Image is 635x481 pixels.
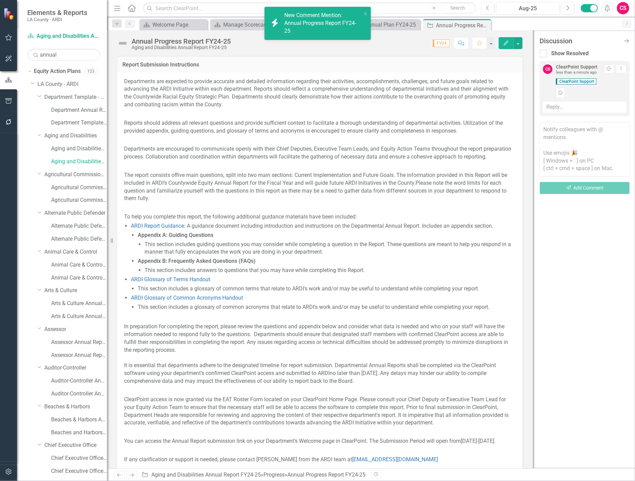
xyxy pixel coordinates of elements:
[51,390,107,398] a: Auditor-Controller Annual Report FY24-25
[263,471,285,478] a: Progress
[3,7,15,19] img: ClearPoint Strategy
[151,471,261,478] a: Aging and Disabilities Annual Report FY24-25
[143,2,477,14] input: Search ClearPoint...
[551,50,589,58] div: Show Resolved
[44,93,107,101] a: Department Template - ARDI
[138,304,489,310] span: This section includes a glossary of common acronyms that relate to ARDI's work and/or may be usef...
[124,146,511,160] span: Departments are encouraged to communicate openly with their Chief Deputies, Executive Team Leads,...
[124,323,508,353] span: In preparation for completing the report, please review the questions and appendix below and cons...
[131,223,493,229] span: : A guidance document including introduction and instructions on the Departmental Annual Report. ...
[494,438,496,444] span: .
[617,2,629,14] button: CS
[354,20,419,29] a: Annual Plan FY24-25
[44,441,107,449] a: Chief Executive Office
[556,78,596,85] span: ClearPoint Support
[124,396,509,426] span: ClearPoint access is now granted via the EAT Roster Form located on your ClearPoint Home Page. Pl...
[37,80,107,88] a: LA County - ARDI
[141,471,366,479] div: » »
[152,20,206,29] div: Welcome Page
[34,67,81,75] a: Equity Action Plans
[44,326,107,333] a: Assessor
[124,438,461,444] span: You can access the Annual Report submission link on your Department’s Welcome page in ClearPoint....
[51,429,107,437] a: Beaches and Harbors Annual Report FY24-25
[179,172,223,178] span: five main questions
[117,38,128,49] img: Not Defined
[84,69,97,74] div: 123
[51,300,107,307] a: Arts & Culture Annual Report
[450,5,465,11] span: Search
[461,438,494,444] span: [DATE]-[DATE]
[124,172,179,178] span: The report consists of
[124,172,507,186] span: , split into two main sections: Current Implementation and Future Goals. The information provided...
[44,132,107,140] a: Aging and Disabilities
[44,171,107,179] a: Agricultural Commissioner/ Weights & Measures
[131,223,184,229] a: ARDI Report Guidance
[212,20,277,29] a: Manage Scorecards
[51,119,107,127] a: Department Template Annual Report FY24-25
[131,276,210,283] a: ARDI Glossary of Terms Handout
[51,196,107,204] a: Agricultural Commissioner/ Weights & Measures Annual Report FY24-25
[223,20,277,29] div: Manage Scorecards
[51,377,107,385] a: Auditor-Controller Annual Report
[51,339,107,346] a: Assessor Annual Report
[44,403,107,411] a: Beaches & Harbors
[436,21,489,30] div: Annual Progress Report FY24-25
[496,2,560,14] button: Aug-25
[51,145,107,153] a: Aging and Disabilities Annual Report
[27,17,87,22] small: LA County - ARDI
[499,4,557,13] div: Aug-25
[352,456,438,463] a: [EMAIL_ADDRESS][DOMAIN_NAME]
[51,158,107,166] a: Aging and Disabilities Annual Report FY24-25
[138,258,256,264] span: Appendix B: Frequently Asked Questions (FAQs)
[51,106,107,114] a: Department Annual Report Example - ARDI
[433,40,450,47] span: FY24
[51,467,107,475] a: Chief Executive Office Annual Report FY24-25
[131,295,243,301] a: ARDI Glossary of Common Acronyms Handout
[27,9,87,17] span: Elements & Reports
[124,78,509,108] span: Departments are expected to provide accurate and detailed information regarding their activities,...
[44,209,107,217] a: Alternate Public Defender
[124,362,496,376] span: It is essential that departments adhere to the designated timeline for report submission. Departm...
[540,37,620,45] div: Discussion
[132,45,231,50] div: Aging and Disabilities Annual Report FY24-25
[284,12,361,35] div: New Comment Mention: Annual Progress Report FY24-25
[51,222,107,230] a: Alternate Public Defender Annual Report
[51,454,107,462] a: Chief Executive Office Annual Report FY23-24
[124,180,507,202] span: Please note the word limits for each question and familiarize yourself with the questions in this...
[51,313,107,320] a: Arts & Culture Annual Report FY24-25
[141,20,206,29] a: Welcome Page
[138,285,479,292] span: This section includes a glossary of common terms that relate to ARDI's work and/or may be useful ...
[51,274,107,282] a: Animal Care & Control Annual Report FY24-25
[365,20,419,29] div: Annual Plan FY24-25
[287,471,365,478] div: Annual Progress Report FY24-25
[51,235,107,243] a: Alternate Public Defender Annual Report FY24-25
[363,10,368,17] button: close
[132,37,231,45] div: Annual Progress Report FY24-25
[543,102,626,113] div: Reply...
[51,351,107,359] a: Assessor Annual Report FY24-25
[44,364,107,372] a: Auditor-Controller
[556,64,598,70] div: ClearPoint Support
[441,3,475,13] button: Search
[543,64,553,74] div: CS
[138,232,213,238] span: Appendix A: Guiding Questions
[44,287,107,295] a: Arts & Culture
[124,456,438,463] span: If any clarification or support is needed, please contact [PERSON_NAME] from the ARDI team at
[124,213,357,220] span: To help you complete this report, the following additional guidance materials have been included:
[124,120,503,134] span: Reports should address all relevant questions and provide sufficient context to facilitate a thor...
[44,248,107,256] a: Animal Care & Control
[122,62,517,68] h3: Report Submission Instructions
[540,182,630,194] button: Add Comment
[51,416,107,424] a: Beaches & Harbors Annual Report
[27,32,100,40] a: Aging and Disabilities Annual Report FY24-25
[27,49,100,61] input: Search Below...
[145,241,511,255] span: This section includes guiding questions you may consider while completing a question in the Repor...
[330,370,377,376] span: no later than [DATE]
[145,267,365,273] span: This section includes answers to questions that you may have while completing this Report.
[51,184,107,192] a: Agricultural Commissioner/ Weights & Measures Annual Report
[51,261,107,269] a: Animal Care & Control Annual Report
[556,70,597,75] small: less than a minute ago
